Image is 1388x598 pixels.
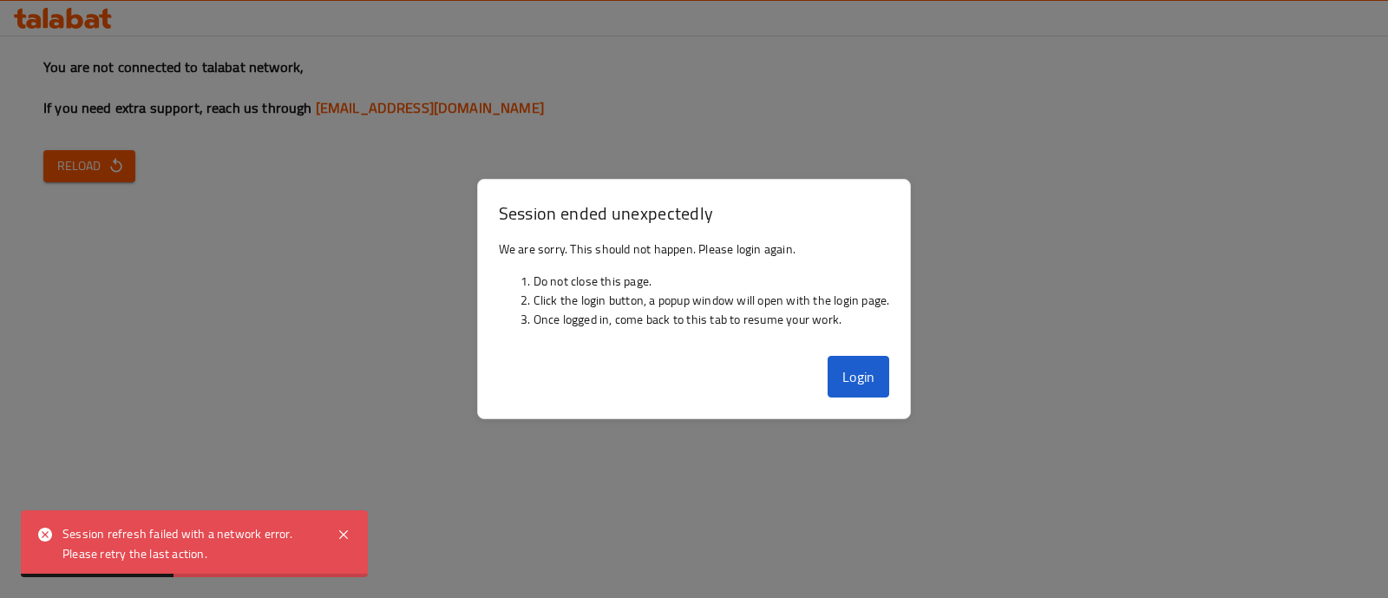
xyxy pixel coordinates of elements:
li: Once logged in, come back to this tab to resume your work. [534,310,890,329]
h3: Session ended unexpectedly [499,200,890,226]
li: Do not close this page. [534,272,890,291]
button: Login [828,356,890,398]
div: Session refresh failed with a network error. Please retry the last action. [62,524,319,563]
li: Click the login button, a popup window will open with the login page. [534,291,890,310]
div: We are sorry. This should not happen. Please login again. [478,233,911,349]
